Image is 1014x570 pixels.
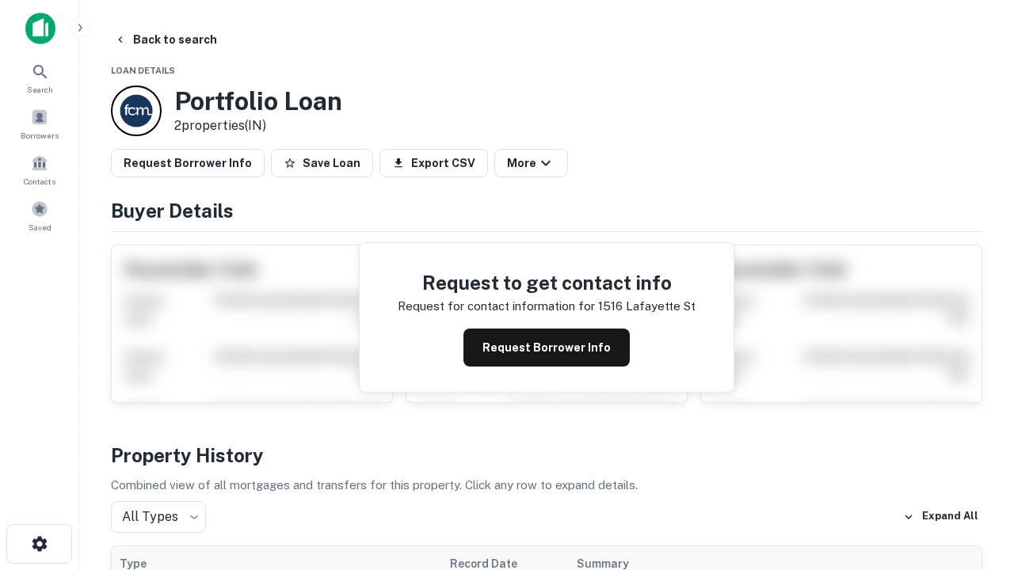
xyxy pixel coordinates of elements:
a: Search [5,56,74,99]
h3: Portfolio Loan [174,86,342,116]
a: Borrowers [5,102,74,145]
button: Export CSV [379,149,488,177]
button: Back to search [108,25,223,54]
p: 1516 lafayette st [598,297,696,316]
button: Request Borrower Info [463,329,630,367]
span: Saved [29,221,51,234]
p: Combined view of all mortgages and transfers for this property. Click any row to expand details. [111,476,982,495]
button: Save Loan [271,149,373,177]
button: Expand All [899,505,982,529]
span: Borrowers [21,129,59,142]
button: More [494,149,568,177]
img: capitalize-icon.png [25,13,55,44]
span: Loan Details [111,66,175,75]
p: 2 properties (IN) [174,116,342,135]
span: Contacts [24,175,55,188]
h4: Buyer Details [111,196,982,225]
button: Request Borrower Info [111,149,265,177]
h4: Property History [111,441,982,469]
span: Search [27,83,53,96]
h4: Request to get contact info [398,268,696,297]
a: Saved [5,194,74,237]
iframe: Chat Widget [935,443,1014,519]
div: All Types [111,501,206,533]
a: Contacts [5,148,74,191]
p: Request for contact information for [398,297,595,316]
